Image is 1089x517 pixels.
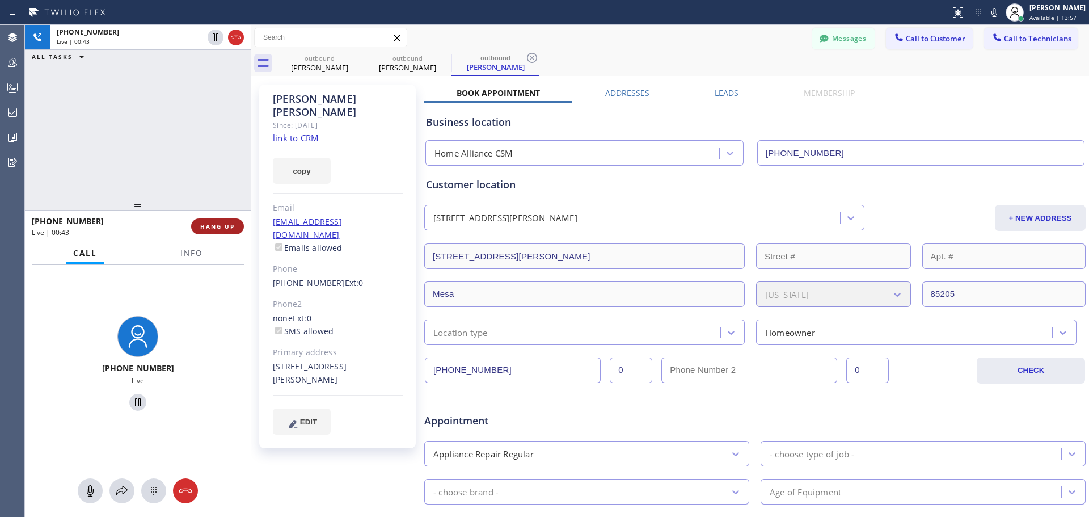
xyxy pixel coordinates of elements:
button: Hang up [228,30,244,45]
div: outbound [277,54,362,62]
div: Email [273,201,403,215]
div: outbound [453,53,538,62]
span: Ext: 0 [345,278,364,288]
button: ALL TASKS [25,50,95,64]
span: Info [180,248,202,258]
input: Phone Number 2 [661,358,837,383]
button: EDIT [273,409,331,435]
button: Hang up [173,478,198,503]
button: Messages [812,28,875,49]
label: Emails allowed [273,242,343,253]
input: Phone Number [425,358,601,383]
span: [PHONE_NUMBER] [57,27,119,37]
a: link to CRM [273,132,319,144]
input: Street # [756,243,911,269]
button: + NEW ADDRESS [995,205,1086,231]
div: Primary address [273,346,403,359]
span: [PHONE_NUMBER] [32,216,104,226]
div: [STREET_ADDRESS][PERSON_NAME] [273,360,403,386]
div: Location type [433,326,488,339]
div: Appliance Repair Regular [433,447,534,460]
div: John Adams [453,51,538,75]
div: Home Alliance CSM [434,147,513,160]
span: Call to Technicians [1004,33,1071,44]
button: Call [66,242,104,264]
button: Mute [986,5,1002,20]
div: [STREET_ADDRESS][PERSON_NAME] [433,212,577,225]
input: Ext. 2 [846,358,889,383]
div: Since: [DATE] [273,119,403,132]
button: Info [174,242,209,264]
button: Call to Technicians [984,28,1078,49]
input: Apt. # [922,243,1086,269]
span: Live [132,376,144,385]
a: [PHONE_NUMBER] [273,278,345,288]
input: Phone Number [757,140,1084,166]
button: Hold Customer [208,30,223,45]
input: Emails allowed [275,243,282,251]
input: SMS allowed [275,327,282,334]
div: Age of Equipment [770,485,841,498]
span: Live | 00:43 [32,228,69,237]
a: [EMAIL_ADDRESS][DOMAIN_NAME] [273,216,342,240]
label: Addresses [605,87,649,98]
span: ALL TASKS [32,53,73,61]
div: none [273,312,403,338]
div: - choose brand - [433,485,499,498]
div: [PERSON_NAME] [277,62,362,73]
button: HANG UP [191,218,244,234]
div: [PERSON_NAME] [365,62,450,73]
span: Call [73,248,97,258]
div: Homeowner [765,326,815,339]
button: Open dialpad [141,478,166,503]
span: Live | 00:43 [57,37,90,45]
input: Search [255,28,407,47]
button: Call to Customer [886,28,973,49]
span: [PHONE_NUMBER] [102,363,174,373]
input: Ext. [610,358,652,383]
div: outbound [365,54,450,62]
div: Phone2 [273,298,403,311]
span: HANG UP [200,222,235,230]
label: Membership [804,87,855,98]
div: Julie Levenson [277,51,362,76]
input: Address [424,243,745,269]
button: Open directory [109,478,134,503]
input: ZIP [922,281,1086,307]
button: Hold Customer [129,394,146,411]
button: copy [273,158,331,184]
span: Available | 13:57 [1029,14,1077,22]
div: - choose type of job - [770,447,854,460]
div: Phone [273,263,403,276]
span: Ext: 0 [293,313,311,323]
span: EDIT [300,418,317,426]
input: City [424,281,745,307]
label: Leads [715,87,738,98]
button: Mute [78,478,103,503]
div: John Adams [365,51,450,76]
div: [PERSON_NAME] [453,62,538,72]
button: CHECK [977,358,1085,384]
div: [PERSON_NAME] [PERSON_NAME] [273,93,403,119]
div: [PERSON_NAME] [1029,3,1086,12]
label: Book Appointment [457,87,540,98]
div: Customer location [426,177,1084,192]
span: Appointment [424,413,643,428]
label: SMS allowed [273,326,334,337]
div: Business location [426,115,1084,130]
span: Call to Customer [906,33,965,44]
